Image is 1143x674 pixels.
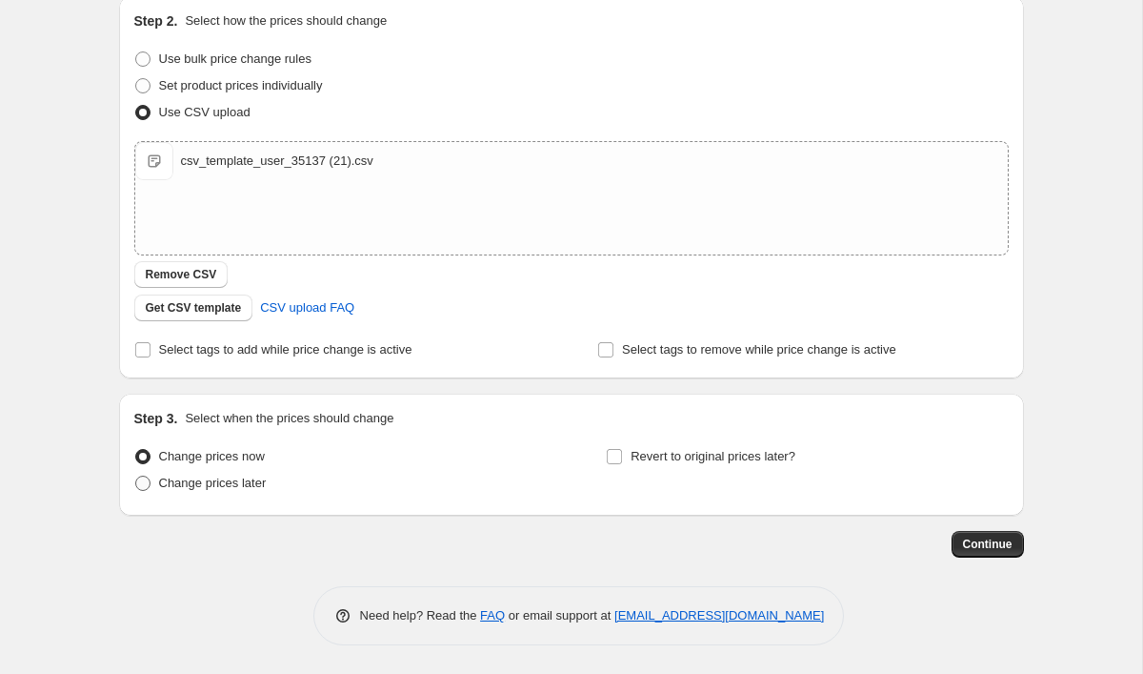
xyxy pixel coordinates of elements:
[614,608,824,623] a: [EMAIL_ADDRESS][DOMAIN_NAME]
[134,409,178,428] h2: Step 3.
[146,300,242,316] span: Get CSV template
[505,608,614,623] span: or email support at
[159,342,412,357] span: Select tags to add while price change is active
[134,261,229,288] button: Remove CSV
[134,295,253,321] button: Get CSV template
[260,298,354,317] span: CSV upload FAQ
[159,105,251,119] span: Use CSV upload
[159,78,323,92] span: Set product prices individually
[181,152,373,171] div: csv_template_user_35137 (21).csv
[631,449,795,463] span: Revert to original prices later?
[963,537,1013,552] span: Continue
[622,342,896,357] span: Select tags to remove while price change is active
[480,608,505,623] a: FAQ
[952,531,1024,558] button: Continue
[249,293,366,323] a: CSV upload FAQ
[185,409,393,428] p: Select when the prices should change
[159,476,267,490] span: Change prices later
[360,608,481,623] span: Need help? Read the
[159,449,265,463] span: Change prices now
[159,51,311,66] span: Use bulk price change rules
[185,11,387,31] p: Select how the prices should change
[146,267,217,282] span: Remove CSV
[134,11,178,31] h2: Step 2.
